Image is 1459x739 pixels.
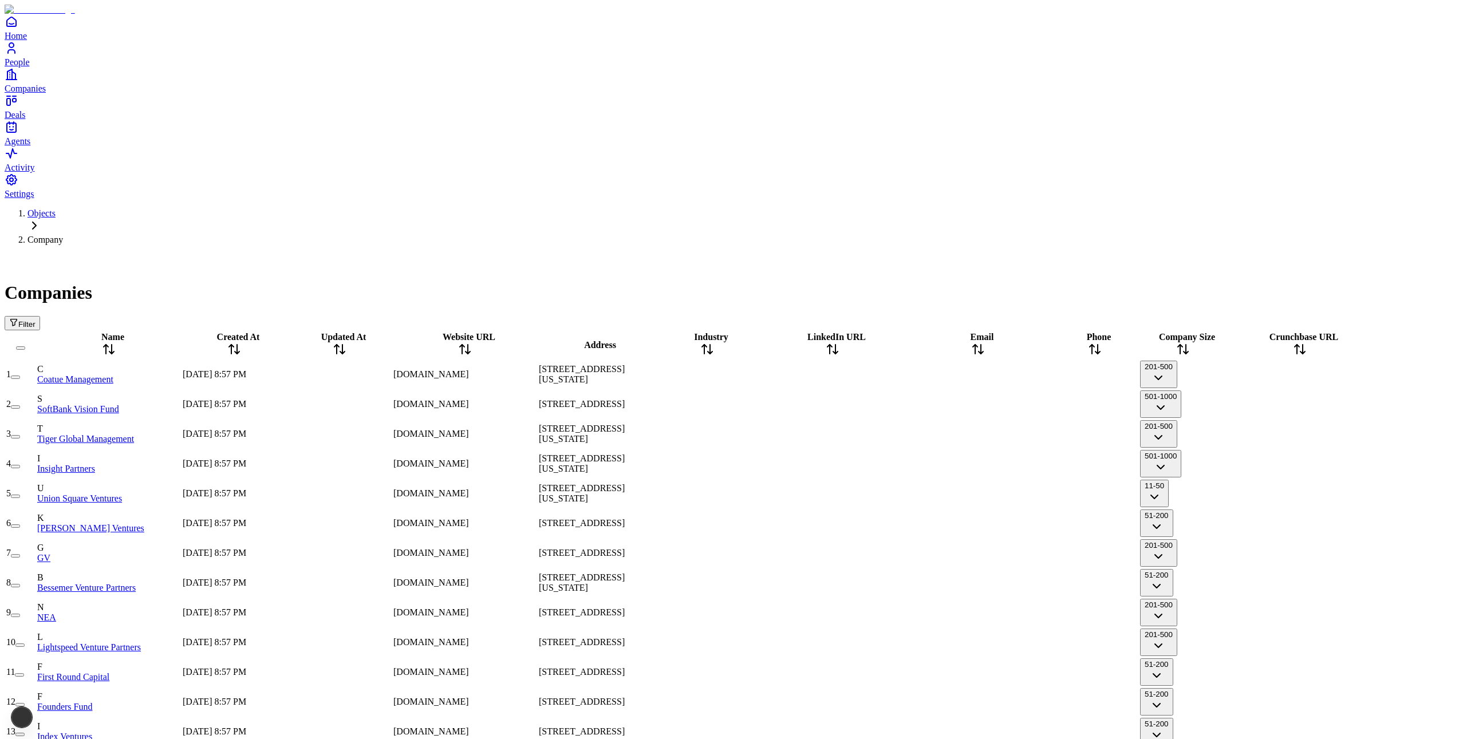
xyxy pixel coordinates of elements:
[5,136,30,146] span: Agents
[393,697,469,706] span: [DOMAIN_NAME]
[6,369,11,379] span: 1
[539,607,625,617] span: [STREET_ADDRESS]
[5,31,27,41] span: Home
[183,548,286,558] div: [DATE] 8:57 PM
[27,235,63,244] span: Company
[539,548,625,558] span: [STREET_ADDRESS]
[5,282,1454,303] h1: Companies
[5,41,1454,67] a: People
[393,607,469,617] span: [DOMAIN_NAME]
[183,459,246,468] span: [DATE] 8:57 PM
[37,493,122,503] a: Union Square Ventures
[393,488,469,498] span: [DOMAIN_NAME]
[393,399,469,409] span: [DOMAIN_NAME]
[183,578,286,588] div: [DATE] 8:57 PM
[539,697,625,706] span: [STREET_ADDRESS]
[5,84,46,93] span: Companies
[5,15,1454,41] a: Home
[37,672,109,682] a: First Round Capital
[539,518,625,528] span: [STREET_ADDRESS]
[5,208,1454,245] nav: Breadcrumb
[5,68,1454,93] a: Companies
[393,429,469,438] span: [DOMAIN_NAME]
[393,726,469,736] span: [DOMAIN_NAME]
[5,163,34,172] span: Activity
[807,332,866,342] span: LinkedIn URL
[27,208,56,218] a: Objects
[393,637,469,647] span: [DOMAIN_NAME]
[5,316,40,330] button: Filter
[183,399,286,409] div: [DATE] 8:57 PM
[5,189,34,199] span: Settings
[1159,332,1215,342] span: Company Size
[539,483,625,503] span: [STREET_ADDRESS][US_STATE]
[321,332,366,342] span: Updated At
[694,332,728,342] span: Industry
[1269,332,1338,342] span: Crunchbase URL
[37,434,134,444] a: Tiger Global Management
[37,572,180,583] div: B
[37,632,180,642] div: L
[183,399,246,409] span: [DATE] 8:57 PM
[183,637,246,647] span: [DATE] 8:57 PM
[6,518,11,528] span: 6
[183,667,246,677] span: [DATE] 8:57 PM
[183,667,286,677] div: [DATE] 8:57 PM
[539,572,625,592] span: [STREET_ADDRESS][US_STATE]
[6,607,11,617] span: 9
[183,369,246,379] span: [DATE] 8:57 PM
[584,340,616,350] span: Address
[393,518,469,528] span: [DOMAIN_NAME]
[539,399,625,409] span: [STREET_ADDRESS]
[183,607,246,617] span: [DATE] 8:57 PM
[393,667,469,677] span: [DOMAIN_NAME]
[37,374,113,384] a: Coatue Management
[5,110,25,120] span: Deals
[5,120,1454,146] a: Agents
[217,332,260,342] span: Created At
[539,453,625,473] span: [STREET_ADDRESS][US_STATE]
[539,637,625,647] span: [STREET_ADDRESS]
[183,518,286,528] div: [DATE] 8:57 PM
[183,726,246,736] span: [DATE] 8:57 PM
[6,726,15,736] span: 13
[5,147,1454,172] a: Activity
[6,459,11,468] span: 4
[37,404,119,414] a: SoftBank Vision Fund
[183,726,286,737] div: [DATE] 8:57 PM
[37,612,56,622] a: NEA
[183,369,286,380] div: [DATE] 8:57 PM
[6,637,15,647] span: 10
[6,429,11,438] span: 3
[37,483,180,493] div: U
[183,548,246,558] span: [DATE] 8:57 PM
[183,459,286,469] div: [DATE] 8:57 PM
[37,553,50,563] a: GV
[6,548,11,558] span: 7
[183,607,286,618] div: [DATE] 8:57 PM
[183,488,286,499] div: [DATE] 8:57 PM
[18,320,36,329] span: Filter
[393,459,469,468] span: [DOMAIN_NAME]
[37,602,180,612] div: N
[183,429,246,438] span: [DATE] 8:57 PM
[6,667,15,677] span: 11
[37,642,141,652] a: Lightspeed Venture Partners
[393,578,469,587] span: [DOMAIN_NAME]
[971,332,994,342] span: Email
[539,667,625,677] span: [STREET_ADDRESS]
[183,429,286,439] div: [DATE] 8:57 PM
[6,697,15,706] span: 12
[183,488,246,498] span: [DATE] 8:57 PM
[6,488,11,498] span: 5
[37,394,180,404] div: S
[393,548,469,558] span: [DOMAIN_NAME]
[37,464,95,473] a: Insight Partners
[37,691,180,702] div: F
[183,697,286,707] div: [DATE] 8:57 PM
[183,637,286,647] div: [DATE] 8:57 PM
[37,523,144,533] a: [PERSON_NAME] Ventures
[539,424,625,444] span: [STREET_ADDRESS][US_STATE]
[37,364,180,374] div: C
[37,583,136,592] a: Bessemer Venture Partners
